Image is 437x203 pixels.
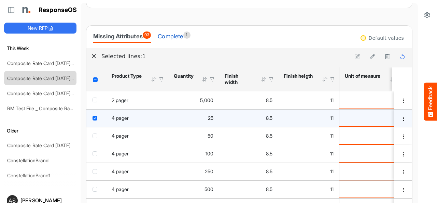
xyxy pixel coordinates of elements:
[112,97,128,103] span: 2 pager
[19,3,32,17] img: Northell
[112,186,129,192] span: 4 pager
[394,163,413,180] td: 33cec0b9-1ca0-47f3-b078-ced6adb40d71 is template cell Column Header
[329,76,336,83] div: Filter Icon
[101,52,347,61] h6: Selected lines: 1
[20,198,74,203] div: [PERSON_NAME]
[266,133,272,139] span: 8.5
[7,142,70,148] a: Composite Rate Card [DATE]
[339,180,407,198] td: is template cell Column Header httpsnorthellcomontologiesmapping-rulesmeasurementhasunitofmeasure
[4,45,76,52] h6: This Week
[219,145,278,163] td: 8.5 is template cell Column Header httpsnorthellcomontologiesmapping-rulesmeasurementhasfinishsiz...
[339,109,407,127] td: is template cell Column Header httpsnorthellcomontologiesmapping-rulesmeasurementhasunitofmeasure
[106,127,168,145] td: 4 pager is template cell Column Header product-type
[219,163,278,180] td: 8.5 is template cell Column Header httpsnorthellcomontologiesmapping-rulesmeasurementhasfinishsiz...
[330,186,334,192] span: 11
[86,67,106,91] th: Header checkbox
[86,163,106,180] td: checkbox
[205,168,213,174] span: 250
[278,145,339,163] td: 11 is template cell Column Header httpsnorthellcomontologiesmapping-rulesmeasurementhasfinishsize...
[112,133,129,139] span: 4 pager
[330,168,334,174] span: 11
[86,109,106,127] td: checkbox
[39,7,77,14] h1: ResponseOS
[7,90,88,96] a: Composite Rate Card [DATE]_smaller
[4,127,76,135] h6: Older
[93,31,151,41] div: Missing Attributes
[7,105,102,111] a: RM Test File _ Composite Rate Card [DATE]
[369,36,404,40] div: Default values
[225,73,252,85] div: Finish width
[330,151,334,156] span: 11
[7,157,48,163] a: ConstellationBrand
[168,127,219,145] td: 50 is template cell Column Header httpsnorthellcomontologiesmapping-rulesorderhasquantity
[399,187,407,193] button: dropdownbutton
[278,127,339,145] td: 11 is template cell Column Header httpsnorthellcomontologiesmapping-rulesmeasurementhasfinishsize...
[330,115,334,121] span: 11
[284,73,313,79] div: Finish heigth
[278,109,339,127] td: 11 is template cell Column Header httpsnorthellcomontologiesmapping-rulesmeasurementhasfinishsize...
[399,97,407,104] button: dropdownbutton
[266,168,272,174] span: 8.5
[200,97,213,103] span: 5,000
[424,83,437,120] button: Feedback
[266,97,272,103] span: 8.5
[158,31,190,41] div: Complete
[174,73,193,79] div: Quantity
[7,173,50,178] a: ConstellationBrand1
[7,60,88,66] a: Composite Rate Card [DATE]_smaller
[112,73,142,79] div: Product Type
[266,186,272,192] span: 8.5
[206,151,213,156] span: 100
[86,127,106,145] td: checkbox
[168,163,219,180] td: 250 is template cell Column Header httpsnorthellcomontologiesmapping-rulesorderhasquantity
[205,186,213,192] span: 500
[106,109,168,127] td: 4 pager is template cell Column Header product-type
[208,115,213,121] span: 25
[86,145,106,163] td: checkbox
[219,180,278,198] td: 8.5 is template cell Column Header httpsnorthellcomontologiesmapping-rulesmeasurementhasfinishsiz...
[394,91,413,109] td: f2a23adc-a785-4804-b3e3-e3c53af456c5 is template cell Column Header
[278,180,339,198] td: 11 is template cell Column Header httpsnorthellcomontologiesmapping-rulesmeasurementhasfinishsize...
[208,133,213,139] span: 50
[7,75,88,81] a: Composite Rate Card [DATE]_smaller
[400,115,407,122] button: dropdownbutton
[106,91,168,109] td: 2 pager is template cell Column Header product-type
[394,109,413,127] td: f4260450-b534-4a5e-9715-0726465f5915 is template cell Column Header
[106,163,168,180] td: 4 pager is template cell Column Header product-type
[339,127,407,145] td: is template cell Column Header httpsnorthellcomontologiesmapping-rulesmeasurementhasunitofmeasure
[219,91,278,109] td: 8.5 is template cell Column Header httpsnorthellcomontologiesmapping-rulesmeasurementhasfinishsiz...
[168,109,219,127] td: 25 is template cell Column Header httpsnorthellcomontologiesmapping-rulesorderhasquantity
[168,180,219,198] td: 500 is template cell Column Header httpsnorthellcomontologiesmapping-rulesorderhasquantity
[394,145,413,163] td: 5d464fb3-6197-4157-8c66-dd710f1684e8 is template cell Column Header
[106,180,168,198] td: 4 pager is template cell Column Header product-type
[158,76,165,83] div: Filter Icon
[143,31,151,39] span: 93
[112,115,129,121] span: 4 pager
[339,163,407,180] td: is template cell Column Header httpsnorthellcomontologiesmapping-rulesmeasurementhasunitofmeasure
[266,151,272,156] span: 8.5
[112,151,129,156] span: 4 pager
[112,168,129,174] span: 4 pager
[339,145,407,163] td: is template cell Column Header httpsnorthellcomontologiesmapping-rulesmeasurementhasunitofmeasure
[339,91,407,109] td: is template cell Column Header httpsnorthellcomontologiesmapping-rulesmeasurementhasunitofmeasure
[330,97,334,103] span: 11
[4,23,76,34] button: New RFP
[106,145,168,163] td: 4 pager is template cell Column Header product-type
[168,145,219,163] td: 100 is template cell Column Header httpsnorthellcomontologiesmapping-rulesorderhasquantity
[399,133,407,140] button: dropdownbutton
[168,91,219,109] td: 5000 is template cell Column Header httpsnorthellcomontologiesmapping-rulesorderhasquantity
[399,151,407,158] button: dropdownbutton
[183,31,191,39] span: 1
[86,91,106,109] td: checkbox
[278,91,339,109] td: 11 is template cell Column Header httpsnorthellcomontologiesmapping-rulesmeasurementhasfinishsize...
[219,109,278,127] td: 8.5 is template cell Column Header httpsnorthellcomontologiesmapping-rulesmeasurementhasfinishsiz...
[330,133,334,139] span: 11
[209,76,215,83] div: Filter Icon
[219,127,278,145] td: 8.5 is template cell Column Header httpsnorthellcomontologiesmapping-rulesmeasurementhasfinishsiz...
[394,180,413,198] td: 40dcd71f-da88-44ef-938b-234bf98d2dd8 is template cell Column Header
[268,76,274,83] div: Filter Icon
[266,115,272,121] span: 8.5
[278,163,339,180] td: 11 is template cell Column Header httpsnorthellcomontologiesmapping-rulesmeasurementhasfinishsize...
[399,169,407,176] button: dropdownbutton
[394,127,413,145] td: 2ad0b3d8-eefa-4deb-ba31-3e80c5fb9c0b is template cell Column Header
